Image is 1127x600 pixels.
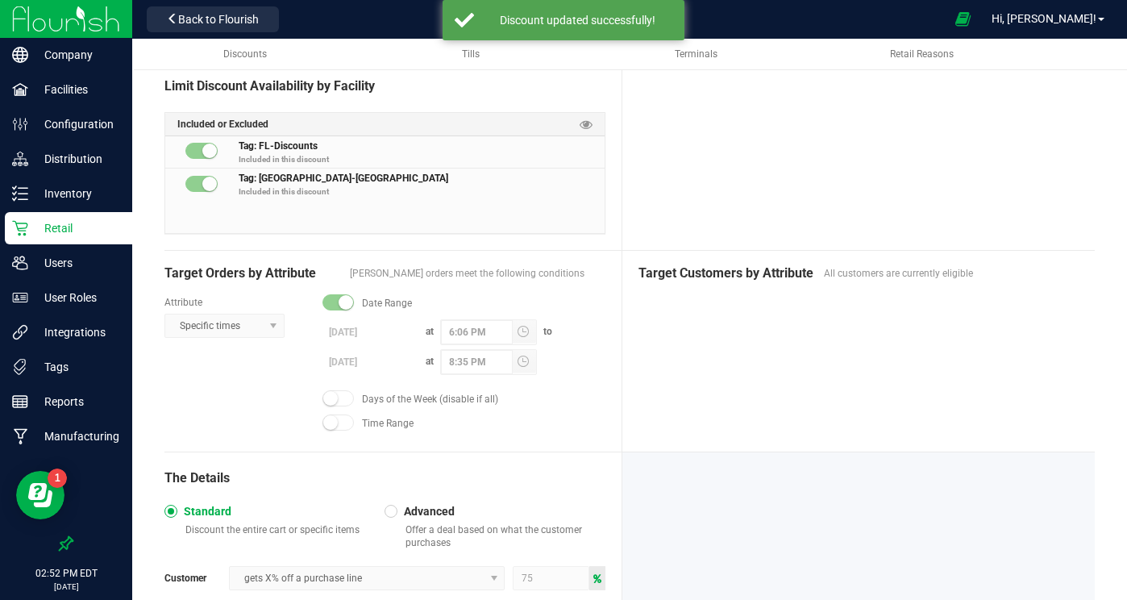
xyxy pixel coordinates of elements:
inline-svg: Users [12,255,28,271]
label: Attribute [164,295,306,310]
iframe: Resource center [16,471,64,519]
span: Time Range [362,416,414,431]
span: All customers are currently eligible [824,266,1079,281]
p: User Roles [28,288,125,307]
span: Hi, [PERSON_NAME]! [992,12,1096,25]
p: Reports [28,392,125,411]
p: [DATE] [7,581,125,593]
span: Target Orders by Attribute [164,264,342,283]
inline-svg: User Roles [12,290,28,306]
span: Retail Reasons [890,48,954,60]
iframe: Resource center unread badge [48,469,67,488]
inline-svg: Facilities [12,81,28,98]
label: Pin the sidebar to full width on large screens [58,535,74,552]
p: Configuration [28,115,125,134]
inline-svg: Company [12,47,28,63]
inline-svg: Distribution [12,151,28,167]
span: Advanced [397,504,455,519]
p: Company [28,45,125,65]
button: Back to Flourish [147,6,279,32]
span: Customer [164,571,229,585]
span: Open Ecommerce Menu [945,3,981,35]
inline-svg: Manufacturing [12,428,28,444]
span: Standard [177,504,231,519]
p: Discount the entire cart or specific items [179,523,385,536]
inline-svg: Integrations [12,324,28,340]
inline-svg: Tags [12,359,28,375]
span: to [537,326,559,337]
inline-svg: Inventory [12,185,28,202]
p: Included in this discount [239,185,605,198]
span: Days of the Week (disable if all) [362,392,498,406]
span: at [419,326,440,337]
p: Distribution [28,149,125,169]
span: Back to Flourish [178,13,259,26]
p: Users [28,253,125,273]
p: Offer a deal based on what the customer purchases [399,523,605,549]
div: Discount updated successfully! [483,12,672,28]
p: Included in this discount [239,153,605,165]
p: Facilities [28,80,125,99]
span: Preview [580,117,593,132]
span: Terminals [675,48,717,60]
div: Limit Discount Availability by Facility [164,77,605,96]
inline-svg: Reports [12,394,28,410]
span: Tag: FL-Discounts [239,138,318,152]
inline-svg: Configuration [12,116,28,132]
span: Tag: [GEOGRAPHIC_DATA]-[GEOGRAPHIC_DATA] [239,170,448,184]
p: Manufacturing [28,427,125,446]
span: Discounts [223,48,267,60]
p: Tags [28,357,125,377]
span: at [419,356,440,367]
span: Target Customers by Attribute [638,264,816,283]
p: 02:52 PM EDT [7,566,125,581]
p: Retail [28,219,125,238]
inline-svg: Retail [12,220,28,236]
div: Included or Excluded [165,113,605,136]
span: Date Range [362,296,412,310]
span: [PERSON_NAME] orders meet the following conditions [350,266,605,281]
p: Inventory [28,184,125,203]
span: Tills [462,48,480,60]
p: Integrations [28,323,125,342]
div: The Details [164,469,605,488]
